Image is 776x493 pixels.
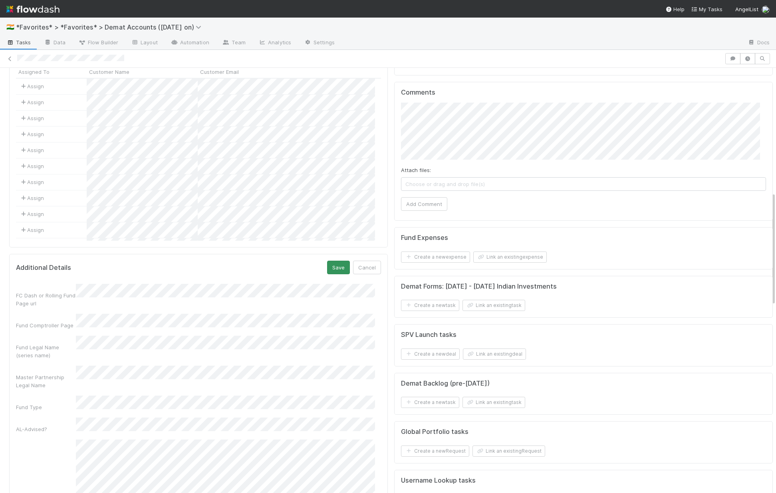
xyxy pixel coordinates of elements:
span: Assign [19,178,44,186]
span: Assign [19,130,44,138]
button: Link an existingtask [462,397,525,408]
button: Link an existingexpense [473,251,547,263]
span: *Favorites* > *Favorites* > Demat Accounts ([DATE] on) [16,23,205,31]
span: Assigned To [18,68,50,76]
a: Settings [298,37,341,49]
button: Create a newRequest [401,445,469,457]
h5: Additional Details [16,264,71,272]
div: FC Dash or Rolling Fund Page url [16,291,76,307]
a: Analytics [252,37,298,49]
button: Link an existingtask [462,300,525,311]
h5: Demat Forms: [DATE] - [DATE] Indian Investments [401,283,557,291]
span: Customer Name [89,68,129,76]
button: Link an existingdeal [463,348,526,360]
span: Assign [19,114,44,122]
a: Automation [164,37,216,49]
span: Customer Email [200,68,239,76]
span: Assign [19,210,44,218]
button: Add Comment [401,197,447,211]
span: Assign [19,146,44,154]
h5: Demat Backlog (pre-[DATE]) [401,380,490,388]
button: Link an existingRequest [472,445,545,457]
button: Create a newtask [401,397,459,408]
span: Assign [19,162,44,170]
button: Cancel [353,261,381,274]
a: Team [216,37,252,49]
span: Assign [19,226,44,234]
button: Save [327,261,350,274]
span: My Tasks [691,6,722,12]
h5: Comments [401,89,766,97]
h5: SPV Launch tasks [401,331,456,339]
div: AL-Advised? [16,425,76,433]
div: Help [665,5,685,13]
span: 🇮🇳 [6,24,14,30]
a: Flow Builder [72,37,125,49]
span: AngelList [735,6,758,12]
span: Assign [19,98,44,106]
h5: Fund Expenses [401,234,448,242]
span: Assign [19,194,44,202]
span: Flow Builder [78,38,118,46]
div: Fund Legal Name (series name) [16,343,76,359]
img: avatar_5bf5c33b-3139-4939-a495-cbf9fc6ebf7e.png [762,6,770,14]
a: Data [38,37,72,49]
div: Master Partnership Legal Name [16,373,76,389]
h5: Username Lookup tasks [401,477,476,485]
button: Create a newtask [401,300,459,311]
label: Attach files: [401,166,431,174]
h5: Global Portfolio tasks [401,428,468,436]
a: Docs [741,37,776,49]
span: Tasks [6,38,31,46]
span: Choose or drag and drop file(s) [401,178,766,190]
a: My Tasks [691,5,722,13]
button: Create a newdeal [401,348,460,360]
div: Fund Type [16,403,76,411]
a: Layout [125,37,164,49]
span: Assign [19,82,44,90]
button: Create a newexpense [401,251,470,263]
div: Fund Comptroller Page [16,321,76,329]
img: logo-inverted-e16ddd16eac7371096b0.svg [6,2,60,16]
